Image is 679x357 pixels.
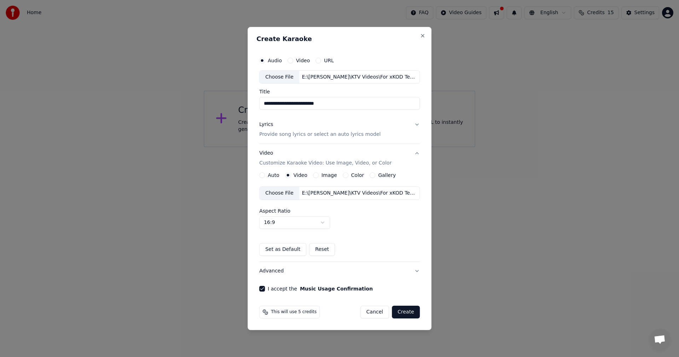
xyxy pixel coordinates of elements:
p: Provide song lyrics or select an auto lyrics model [259,131,381,138]
label: Video [296,58,310,63]
button: Reset [309,243,335,256]
div: E:\[PERSON_NAME]\KTV Videos\For xKOD Testing\QUEEN\Queen - I Want To Break Free (Official Video),... [299,190,419,197]
div: Lyrics [259,121,273,128]
label: Video [294,173,307,178]
label: I accept the [268,286,373,291]
button: Cancel [360,306,389,318]
div: VideoCustomize Karaoke Video: Use Image, Video, or Color [259,172,420,261]
label: Gallery [378,173,396,178]
label: Auto [268,173,279,178]
label: Title [259,90,420,94]
div: Choose File [260,187,299,200]
label: Audio [268,58,282,63]
label: URL [324,58,334,63]
button: LyricsProvide song lyrics or select an auto lyrics model [259,116,420,144]
button: Create [392,306,420,318]
button: I accept the [300,286,373,291]
label: Image [321,173,337,178]
div: E:\[PERSON_NAME]\KTV Videos\For xKOD Testing\QUEEN\Queen - I Want To Break Free.wav [299,74,419,81]
div: Choose File [260,71,299,84]
div: Video [259,150,391,167]
button: Advanced [259,262,420,280]
h2: Create Karaoke [256,36,423,42]
span: This will use 5 credits [271,309,317,315]
label: Color [351,173,364,178]
p: Customize Karaoke Video: Use Image, Video, or Color [259,160,391,167]
label: Aspect Ratio [259,208,420,213]
button: VideoCustomize Karaoke Video: Use Image, Video, or Color [259,144,420,173]
button: Set as Default [259,243,306,256]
